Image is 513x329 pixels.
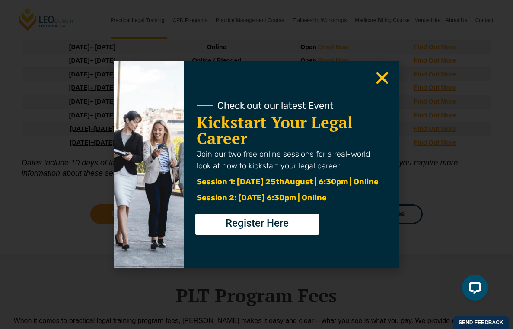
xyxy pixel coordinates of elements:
[455,271,491,307] iframe: LiveChat chat widget
[226,218,289,228] span: Register Here
[217,101,334,111] span: Check out our latest Event
[374,70,391,86] a: Close
[197,193,327,202] span: Session 2: [DATE] 6:30pm | Online
[284,177,379,187] span: August | 6:30pm | Online
[195,214,319,235] a: Register Here
[197,149,370,171] span: Join our two free online sessions for a real-world look at how to kickstart your legal career.
[276,177,284,187] span: th
[197,177,276,187] span: Session 1: [DATE] 25
[197,112,353,149] a: Kickstart Your Legal Career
